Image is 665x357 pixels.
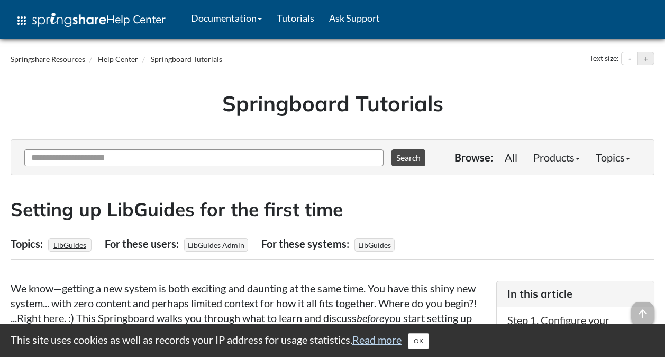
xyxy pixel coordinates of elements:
button: Search [391,149,425,166]
a: apps Help Center [8,5,173,37]
a: Ask Support [322,5,387,31]
a: Step 1. Configure your system settings [507,314,609,341]
a: Read more [352,333,402,346]
div: For these users: [105,234,181,254]
h2: Setting up LibGuides for the first time [11,197,654,222]
div: For these systems: [261,234,352,254]
h3: In this article [507,287,643,301]
a: Products [525,147,588,168]
h1: Springboard Tutorials [19,88,646,118]
a: Springboard Tutorials [151,55,222,64]
span: LibGuides Admin [184,238,248,252]
button: Decrease text size [622,52,637,65]
span: LibGuides [354,238,395,252]
span: arrow_upward [631,302,654,325]
img: Springshare [32,13,106,27]
div: Topics: [11,234,45,254]
span: apps [15,14,28,27]
p: We know—getting a new system is both exciting and daunting at the same time. You have this shiny ... [11,281,486,340]
a: Documentation [184,5,269,31]
a: Tutorials [269,5,322,31]
p: Browse: [454,150,493,165]
a: Springshare Resources [11,55,85,64]
span: Help Center [106,12,166,26]
a: All [497,147,525,168]
button: Close [408,333,429,349]
div: Text size: [587,52,621,66]
a: LibGuides [52,237,88,253]
em: before [357,311,384,324]
button: Increase text size [638,52,654,65]
a: Help Center [98,55,138,64]
a: Topics [588,147,638,168]
a: arrow_upward [631,303,654,316]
